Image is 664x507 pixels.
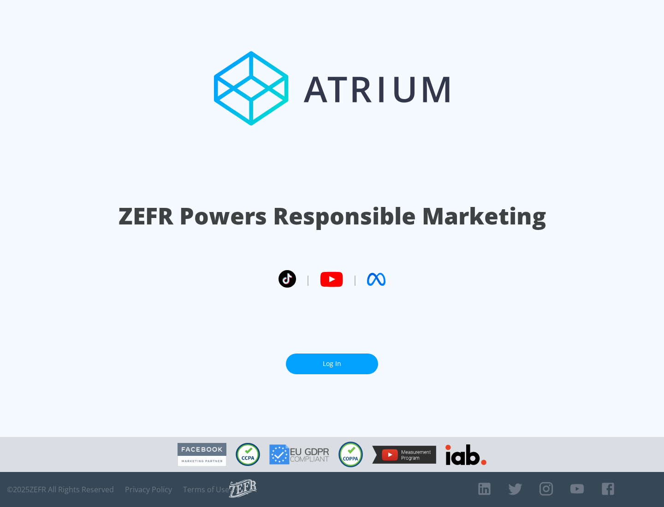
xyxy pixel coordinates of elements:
img: IAB [445,444,486,465]
h1: ZEFR Powers Responsible Marketing [119,200,546,232]
a: Privacy Policy [125,485,172,494]
img: Facebook Marketing Partner [178,443,226,466]
span: © 2025 ZEFR All Rights Reserved [7,485,114,494]
img: CCPA Compliant [236,443,260,466]
a: Terms of Use [183,485,229,494]
a: Log In [286,354,378,374]
span: | [352,272,358,286]
span: | [305,272,311,286]
img: GDPR Compliant [269,444,329,465]
img: COPPA Compliant [338,442,363,467]
img: YouTube Measurement Program [372,446,436,464]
